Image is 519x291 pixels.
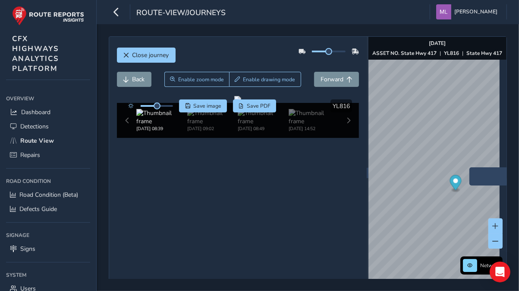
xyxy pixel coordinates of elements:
[136,125,187,132] div: [DATE] 08:39
[6,148,90,162] a: Repairs
[179,99,227,112] button: Save
[19,205,57,213] span: Defects Guide
[6,269,90,281] div: System
[6,134,90,148] a: Route View
[6,175,90,188] div: Road Condition
[178,76,224,83] span: Enable zoom mode
[12,34,59,74] span: CFX HIGHWAYS ANALYTICS PLATFORM
[193,102,221,109] span: Save image
[6,202,90,216] a: Defects Guide
[20,245,35,253] span: Signs
[480,262,500,269] span: Network
[372,50,502,57] div: | |
[444,50,459,57] strong: YL816
[20,151,40,159] span: Repairs
[6,229,90,242] div: Signage
[436,4,500,19] button: [PERSON_NAME]
[117,48,176,63] button: Close journey
[136,7,226,19] span: route-view/journeys
[429,40,446,47] strong: [DATE]
[117,72,151,87] button: Back
[6,119,90,134] a: Detections
[238,109,289,125] img: Thumbnail frame
[132,75,145,83] span: Back
[12,6,84,26] img: rr logo
[229,72,301,87] button: Draw
[333,102,350,110] span: YL816
[247,102,271,109] span: Save PDF
[450,175,461,193] div: Map marker
[289,109,340,125] img: Thumbnail frame
[136,109,187,125] img: Thumbnail frame
[19,191,78,199] span: Road Condition (Beta)
[21,108,50,116] span: Dashboard
[187,125,238,132] div: [DATE] 09:02
[490,262,510,282] div: Open Intercom Messenger
[436,4,451,19] img: diamond-layout
[466,50,502,57] strong: State Hwy 417
[6,92,90,105] div: Overview
[6,188,90,202] a: Road Condition (Beta)
[314,72,359,87] button: Forward
[321,75,343,83] span: Forward
[289,125,340,132] div: [DATE] 14:52
[372,50,437,57] strong: ASSET NO. State Hwy 417
[132,51,169,59] span: Close journey
[454,4,497,19] span: [PERSON_NAME]
[6,105,90,119] a: Dashboard
[6,242,90,256] a: Signs
[164,72,230,87] button: Zoom
[20,137,54,145] span: Route View
[243,76,296,83] span: Enable drawing mode
[20,122,49,131] span: Detections
[233,99,277,112] button: PDF
[238,125,289,132] div: [DATE] 08:49
[187,109,238,125] img: Thumbnail frame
